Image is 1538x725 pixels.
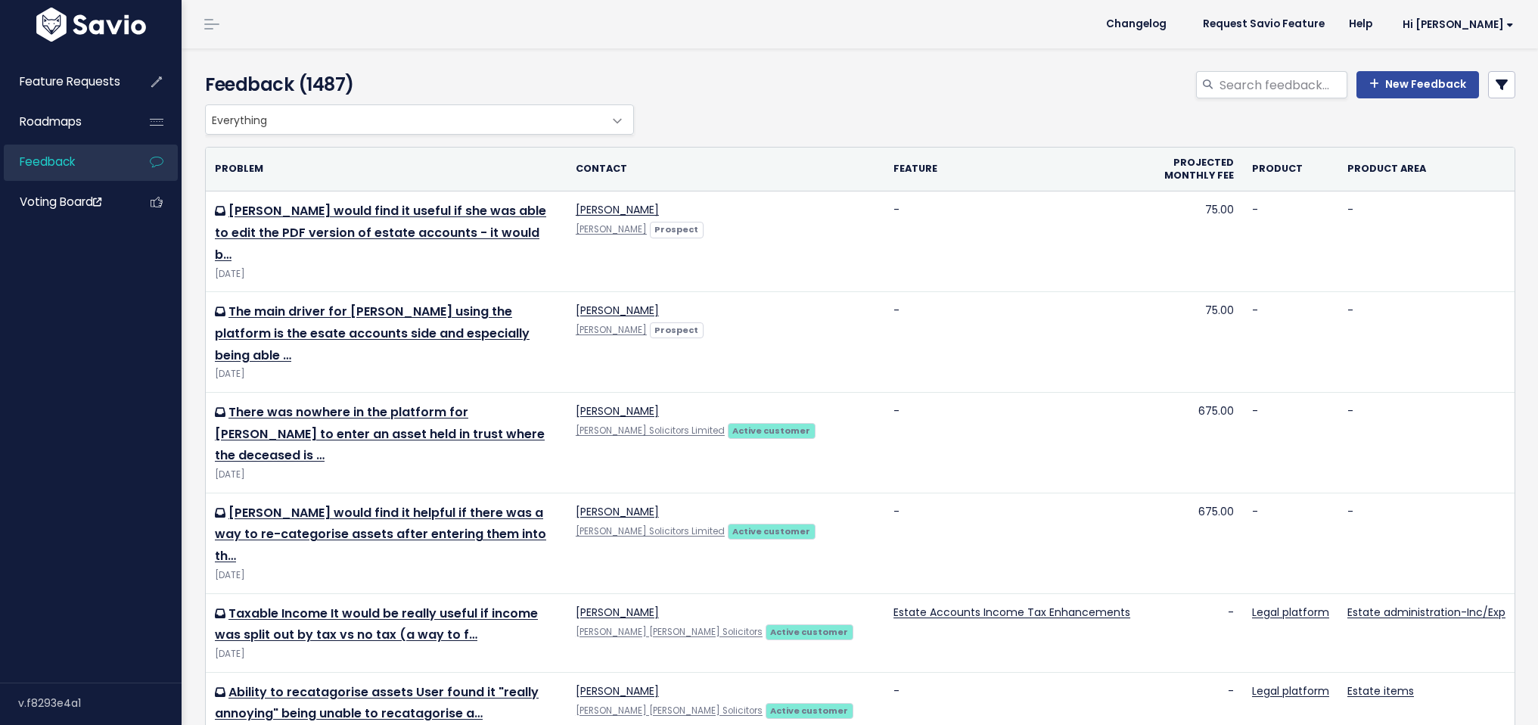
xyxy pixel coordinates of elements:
span: Hi [PERSON_NAME] [1403,19,1514,30]
a: The main driver for [PERSON_NAME] using the platform is the esate accounts side and especially be... [215,303,530,364]
td: - [884,292,1139,393]
td: - [884,191,1139,292]
a: Estate administration-Inc/Exp [1347,605,1505,620]
a: Ability to recatagorise assets User found it "really annoying" being unable to recatagorise a… [215,683,539,723]
a: [PERSON_NAME] Solicitors Limited [576,425,725,437]
td: - [1338,191,1515,292]
th: Contact [567,148,884,191]
td: - [1338,292,1515,393]
td: - [884,392,1139,493]
a: Legal platform [1252,605,1329,620]
div: [DATE] [215,646,558,662]
h4: Feedback (1487) [205,71,627,98]
a: [PERSON_NAME] would find it helpful if there was a way to re-categorise assets after entering the... [215,504,546,565]
a: Taxable Income It would be really useful if income was split out by tax vs no tax (a way to f… [215,605,538,644]
span: Feedback [20,154,75,170]
a: Help [1337,13,1384,36]
a: Feature Requests [4,64,126,99]
div: v.f8293e4a1 [18,683,182,723]
th: Product Area [1338,148,1515,191]
td: - [1243,292,1338,393]
a: Voting Board [4,185,126,219]
img: logo-white.9d6f32f41409.svg [33,8,150,42]
a: Request Savio Feature [1191,13,1337,36]
strong: Active customer [770,626,848,638]
td: 675.00 [1139,392,1243,493]
strong: Active customer [770,705,848,717]
a: [PERSON_NAME] [576,504,659,519]
td: 675.00 [1139,493,1243,593]
a: Active customer [728,523,816,538]
div: [DATE] [215,568,558,583]
a: [PERSON_NAME] [576,403,659,419]
td: - [1243,392,1338,493]
th: Product [1243,148,1338,191]
th: Problem [206,148,567,191]
strong: Prospect [654,324,698,336]
td: 75.00 [1139,292,1243,393]
input: Search feedback... [1218,71,1347,98]
a: There was nowhere in the platform for [PERSON_NAME] to enter an asset held in trust where the dec... [215,403,545,465]
strong: Active customer [732,525,810,537]
span: Voting Board [20,194,101,210]
td: - [884,493,1139,593]
div: [DATE] [215,467,558,483]
a: [PERSON_NAME] [PERSON_NAME] Solicitors [576,705,763,717]
strong: Prospect [654,223,698,235]
a: [PERSON_NAME] [576,223,647,235]
td: - [1243,191,1338,292]
div: [DATE] [215,366,558,382]
a: Roadmaps [4,104,126,139]
a: [PERSON_NAME] [576,202,659,217]
span: Changelog [1106,19,1167,30]
a: New Feedback [1356,71,1479,98]
a: Feedback [4,145,126,179]
a: [PERSON_NAME] Solicitors Limited [576,525,725,537]
td: 75.00 [1139,191,1243,292]
td: - [1338,392,1515,493]
a: [PERSON_NAME] [576,303,659,318]
td: - [1139,593,1243,672]
span: Roadmaps [20,114,82,129]
a: Legal platform [1252,683,1329,699]
a: [PERSON_NAME] [576,683,659,699]
span: Everything [205,104,634,135]
a: Prospect [650,221,704,236]
a: [PERSON_NAME] [576,605,659,620]
a: [PERSON_NAME] [576,324,647,336]
span: Everything [206,105,603,134]
div: [DATE] [215,266,558,282]
a: Estate items [1347,683,1414,699]
a: [PERSON_NAME] [PERSON_NAME] Solicitors [576,626,763,638]
a: Active customer [728,422,816,437]
td: - [1338,493,1515,593]
span: Feature Requests [20,73,120,89]
a: Estate Accounts Income Tax Enhancements [893,605,1130,620]
th: Projected monthly fee [1139,148,1243,191]
strong: Active customer [732,425,810,437]
th: Feature [884,148,1139,191]
a: Hi [PERSON_NAME] [1384,13,1526,36]
a: Active customer [766,702,853,717]
a: Active customer [766,624,853,639]
a: Prospect [650,322,704,337]
td: - [1243,493,1338,593]
a: [PERSON_NAME] would find it useful if she was able to edit the PDF version of estate accounts - i... [215,202,546,263]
